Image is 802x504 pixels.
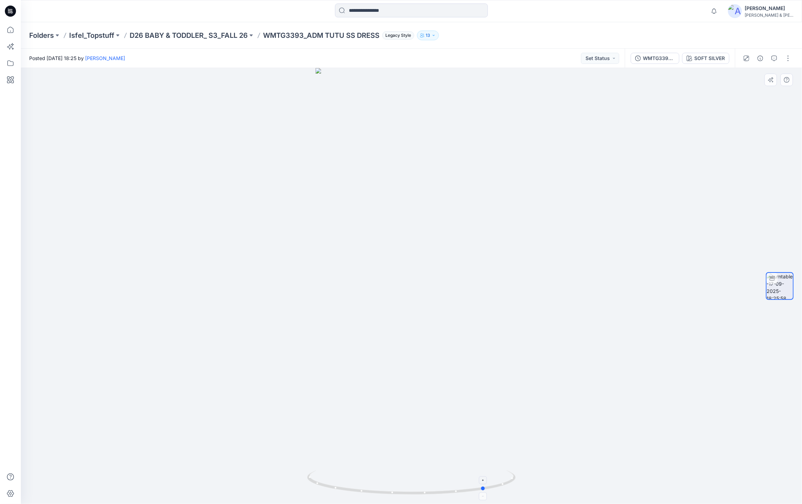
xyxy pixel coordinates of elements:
div: SOFT SILVER [694,54,725,62]
button: 13 [417,31,439,40]
p: WMTG3393_ADM TUTU SS DRESS [263,31,379,40]
img: turntable-17-09-2025-18:25:58 [767,273,793,299]
a: Isfel_Topstuff [69,31,114,40]
div: [PERSON_NAME] & [PERSON_NAME] [745,12,793,18]
a: [PERSON_NAME] [85,55,125,61]
button: SOFT SILVER [682,53,729,64]
div: WMTG3393_ADM TUTU SS DRESS [643,54,675,62]
a: Folders [29,31,54,40]
button: Details [755,53,766,64]
span: Posted [DATE] 18:25 by [29,54,125,62]
button: WMTG3393_ADM TUTU SS DRESS [631,53,679,64]
span: Legacy Style [382,31,414,40]
button: Legacy Style [379,31,414,40]
p: 13 [426,32,430,39]
div: [PERSON_NAME] [745,4,793,12]
a: D26 BABY & TODDLER_ S3_FALL 26 [130,31,248,40]
img: avatar [728,4,742,18]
